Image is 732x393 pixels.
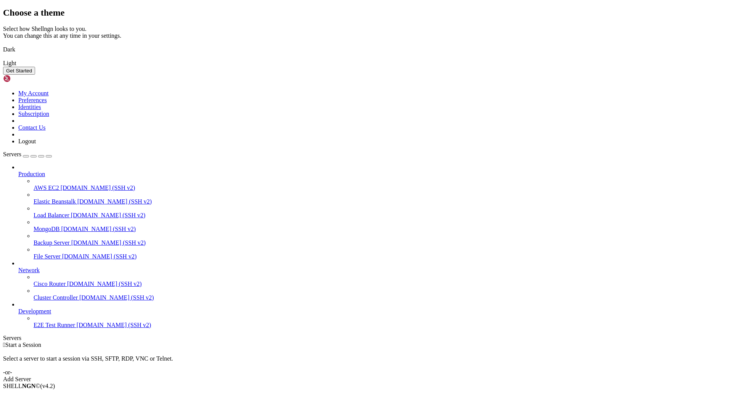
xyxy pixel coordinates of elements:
[3,26,729,39] div: Select how Shellngn looks to you. You can change this at any time in your settings.
[34,322,75,328] span: E2E Test Runner
[34,184,59,191] span: AWS EC2
[18,111,49,117] a: Subscription
[18,124,46,131] a: Contact Us
[18,301,729,329] li: Development
[18,171,45,177] span: Production
[3,342,5,348] span: 
[67,281,142,287] span: [DOMAIN_NAME] (SSH v2)
[34,239,70,246] span: Backup Server
[34,246,729,260] li: File Server [DOMAIN_NAME] (SSH v2)
[34,198,76,205] span: Elastic Beanstalk
[18,308,51,314] span: Development
[34,253,729,260] a: File Server [DOMAIN_NAME] (SSH v2)
[3,75,47,82] img: Shellngn
[3,151,52,157] a: Servers
[34,184,729,191] a: AWS EC2 [DOMAIN_NAME] (SSH v2)
[18,260,729,301] li: Network
[62,253,137,260] span: [DOMAIN_NAME] (SSH v2)
[71,239,146,246] span: [DOMAIN_NAME] (SSH v2)
[34,212,729,219] a: Load Balancer [DOMAIN_NAME] (SSH v2)
[61,226,136,232] span: [DOMAIN_NAME] (SSH v2)
[18,97,47,103] a: Preferences
[3,376,729,383] div: Add Server
[34,178,729,191] li: AWS EC2 [DOMAIN_NAME] (SSH v2)
[34,253,61,260] span: File Server
[71,212,146,218] span: [DOMAIN_NAME] (SSH v2)
[79,294,154,301] span: [DOMAIN_NAME] (SSH v2)
[34,294,78,301] span: Cluster Controller
[34,322,729,329] a: E2E Test Runner [DOMAIN_NAME] (SSH v2)
[3,46,729,53] div: Dark
[18,104,41,110] a: Identities
[40,383,55,389] span: 4.2.0
[77,322,151,328] span: [DOMAIN_NAME] (SSH v2)
[34,198,729,205] a: Elastic Beanstalk [DOMAIN_NAME] (SSH v2)
[22,383,36,389] b: NGN
[34,226,729,233] a: MongoDB [DOMAIN_NAME] (SSH v2)
[77,198,152,205] span: [DOMAIN_NAME] (SSH v2)
[18,171,729,178] a: Production
[34,281,66,287] span: Cisco Router
[34,226,59,232] span: MongoDB
[18,267,40,273] span: Network
[34,233,729,246] li: Backup Server [DOMAIN_NAME] (SSH v2)
[34,212,69,218] span: Load Balancer
[34,281,729,287] a: Cisco Router [DOMAIN_NAME] (SSH v2)
[3,335,729,342] div: Servers
[34,315,729,329] li: E2E Test Runner [DOMAIN_NAME] (SSH v2)
[5,342,41,348] span: Start a Session
[61,184,135,191] span: [DOMAIN_NAME] (SSH v2)
[18,308,729,315] a: Development
[18,138,36,144] a: Logout
[3,151,21,157] span: Servers
[3,67,35,75] button: Get Started
[3,383,55,389] span: SHELL ©
[34,191,729,205] li: Elastic Beanstalk [DOMAIN_NAME] (SSH v2)
[18,267,729,274] a: Network
[34,274,729,287] li: Cisco Router [DOMAIN_NAME] (SSH v2)
[3,348,729,376] div: Select a server to start a session via SSH, SFTP, RDP, VNC or Telnet. -or-
[34,294,729,301] a: Cluster Controller [DOMAIN_NAME] (SSH v2)
[34,219,729,233] li: MongoDB [DOMAIN_NAME] (SSH v2)
[34,239,729,246] a: Backup Server [DOMAIN_NAME] (SSH v2)
[34,205,729,219] li: Load Balancer [DOMAIN_NAME] (SSH v2)
[34,287,729,301] li: Cluster Controller [DOMAIN_NAME] (SSH v2)
[18,164,729,260] li: Production
[18,90,49,96] a: My Account
[3,60,729,67] div: Light
[3,8,729,18] h2: Choose a theme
